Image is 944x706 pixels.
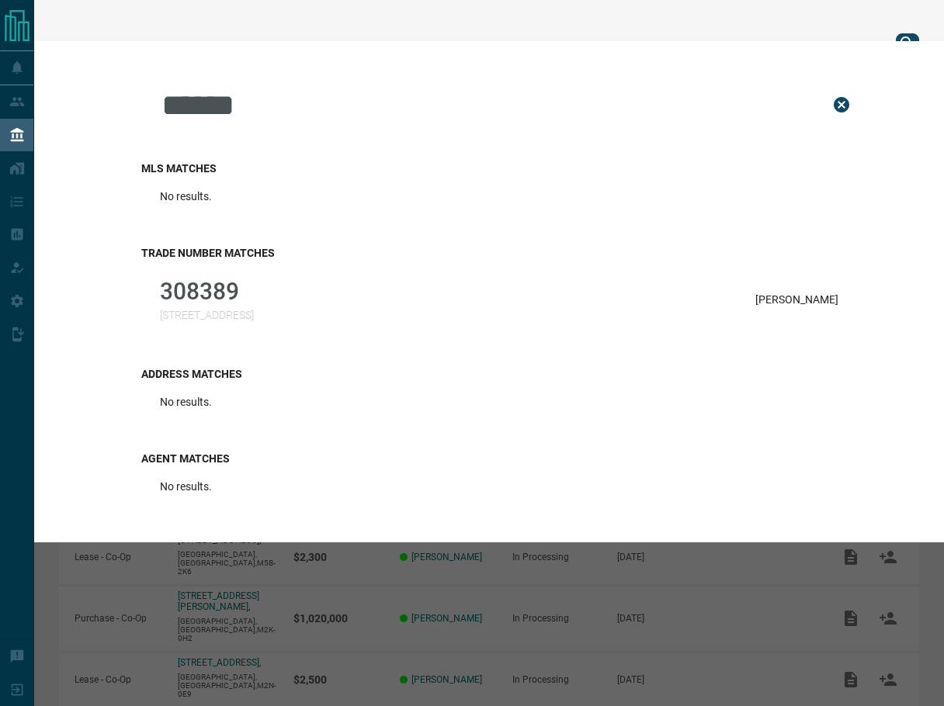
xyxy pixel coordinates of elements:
[160,309,254,321] p: [STREET_ADDRESS]
[160,480,212,493] p: No results.
[896,33,919,54] button: search button
[160,190,212,202] p: No results.
[141,162,857,175] h3: MLS Matches
[141,368,857,380] h3: Address Matches
[141,452,857,465] h3: Agent Matches
[160,396,212,408] p: No results.
[755,293,838,306] p: [PERSON_NAME]
[160,278,254,305] p: 308389
[141,247,857,259] h3: Trade Number Matches
[826,89,857,120] button: Close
